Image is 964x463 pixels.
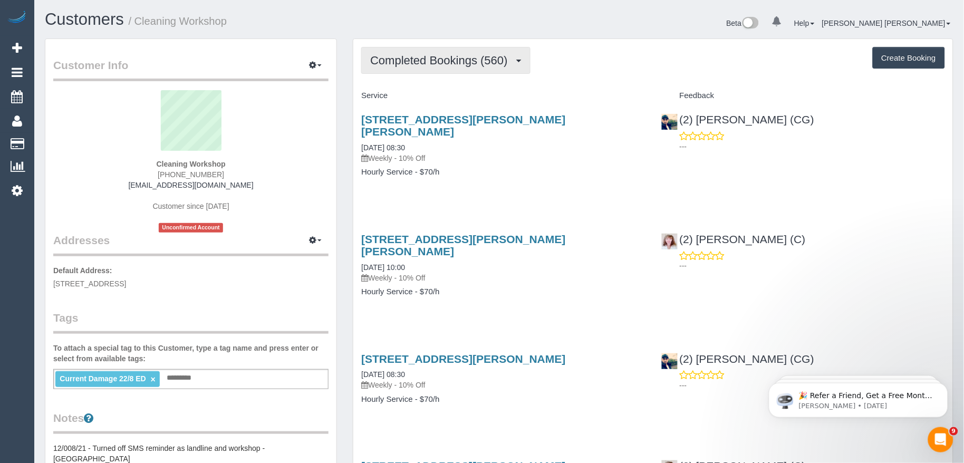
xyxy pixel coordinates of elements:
[158,170,224,179] span: [PHONE_NUMBER]
[361,91,645,100] h4: Service
[727,19,759,27] a: Beta
[361,233,565,257] a: [STREET_ADDRESS][PERSON_NAME][PERSON_NAME]
[928,427,953,452] iframe: Intercom live chat
[361,353,565,365] a: [STREET_ADDRESS][PERSON_NAME]
[153,202,229,210] span: Customer since [DATE]
[53,310,329,334] legend: Tags
[661,353,815,365] a: (2) [PERSON_NAME] (CG)
[661,113,815,126] a: (2) [PERSON_NAME] (CG)
[53,57,329,81] legend: Customer Info
[361,273,645,283] p: Weekly - 10% Off
[662,114,678,130] img: (2) Syed Razvi (CG)
[794,19,815,27] a: Help
[361,370,405,379] a: [DATE] 08:30
[370,54,513,67] span: Completed Bookings (560)
[53,410,329,434] legend: Notes
[753,361,964,435] iframe: Intercom notifications message
[950,427,958,436] span: 9
[361,263,405,272] a: [DATE] 10:00
[680,141,945,152] p: ---
[662,234,678,249] img: (2) Kerry Welfare (C)
[822,19,951,27] a: [PERSON_NAME] [PERSON_NAME]
[53,265,112,276] label: Default Address:
[361,380,645,390] p: Weekly - 10% Off
[6,11,27,25] img: Automaid Logo
[157,160,226,168] strong: Cleaning Workshop
[680,380,945,391] p: ---
[741,17,759,31] img: New interface
[45,10,124,28] a: Customers
[129,181,254,189] a: [EMAIL_ADDRESS][DOMAIN_NAME]
[60,374,146,383] span: Current Damage 22/8 ED
[361,47,531,74] button: Completed Bookings (560)
[361,113,565,138] a: [STREET_ADDRESS][PERSON_NAME][PERSON_NAME]
[361,395,645,404] h4: Hourly Service - $70/h
[361,143,405,152] a: [DATE] 08:30
[661,91,945,100] h4: Feedback
[159,223,223,232] span: Unconfirmed Account
[361,153,645,163] p: Weekly - 10% Off
[53,343,329,364] label: To attach a special tag to this Customer, type a tag name and press enter or select from availabl...
[662,353,678,369] img: (2) Syed Razvi (CG)
[53,279,126,288] span: [STREET_ADDRESS]
[873,47,945,69] button: Create Booking
[151,375,156,384] a: ×
[361,168,645,177] h4: Hourly Service - $70/h
[661,233,806,245] a: (2) [PERSON_NAME] (C)
[129,15,227,27] small: / Cleaning Workshop
[361,287,645,296] h4: Hourly Service - $70/h
[680,261,945,271] p: ---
